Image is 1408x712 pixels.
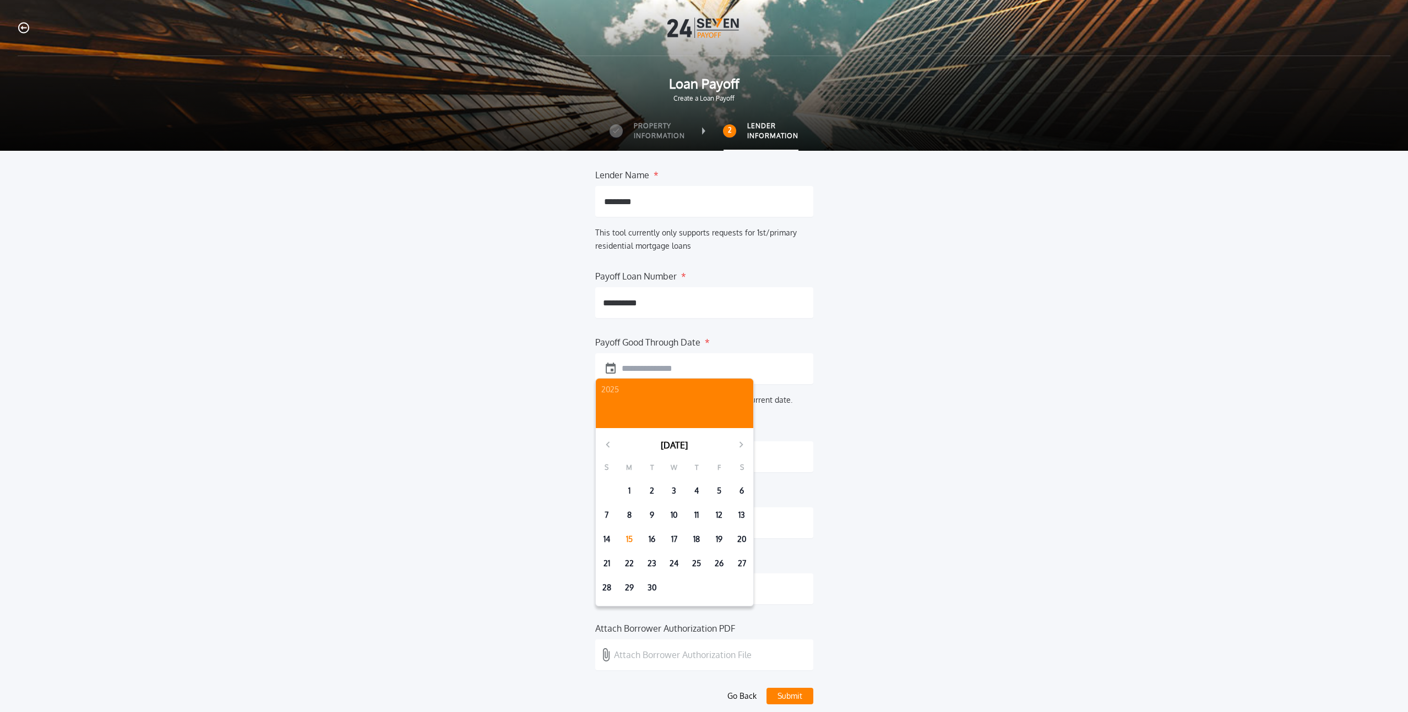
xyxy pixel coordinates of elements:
time: 12 [716,510,722,521]
button: 30 [643,579,661,596]
button: 21 [598,555,616,572]
p: [DATE] [661,439,688,452]
label: Payoff Loan Number [595,270,677,278]
div: M [618,461,640,474]
time: 22 [625,558,634,569]
h2: 2 [728,126,732,135]
time: 10 [671,510,677,521]
div: F [708,461,731,474]
label: This tool currently only supports requests for 1st/primary residential mortgage loans [595,228,797,250]
button: 3 [665,482,683,500]
button: 22 [621,555,638,572]
button: 15 [621,530,638,548]
button: 20 [733,530,751,548]
button: 5 [710,482,728,500]
time: 24 [670,558,678,569]
time: 1 [628,485,630,496]
p: 2025 [601,384,748,395]
label: Attach Borrower Authorization PDF [595,622,735,631]
button: 11 [688,506,705,524]
button: 17 [665,530,683,548]
div: S [596,461,618,474]
time: 27 [738,558,746,569]
label: Lender Information [747,121,798,141]
button: 25 [688,555,705,572]
time: 26 [715,558,724,569]
time: 8 [627,510,632,521]
div: W [663,461,686,474]
time: 30 [648,582,656,593]
time: 23 [648,558,656,569]
button: 14 [598,530,616,548]
time: 3 [672,485,676,496]
img: Logo [667,18,741,38]
time: 15 [626,534,633,545]
span: Create a Loan Payoff [18,94,1390,103]
button: 6 [733,482,751,500]
time: 28 [602,582,611,593]
time: 5 [717,485,721,496]
time: 19 [716,534,722,545]
span: Loan Payoff [18,74,1390,94]
button: 7 [598,506,616,524]
button: Submit [766,688,813,704]
div: T [686,461,708,474]
label: Lender Name [595,168,649,177]
time: 25 [692,558,701,569]
button: 9 [643,506,661,524]
time: 16 [649,534,655,545]
button: 2 [643,482,661,500]
time: 14 [604,534,610,545]
label: Property Information [634,121,685,141]
button: 28 [598,579,616,596]
time: 18 [693,534,700,545]
button: 19 [710,530,728,548]
time: 7 [605,510,608,521]
time: 21 [604,558,610,569]
button: 27 [733,555,751,572]
button: 26 [710,555,728,572]
time: 2 [650,485,654,496]
button: 10 [665,506,683,524]
button: 1 [621,482,638,500]
button: 8 [621,506,638,524]
button: 29 [621,579,638,596]
time: 6 [740,485,744,496]
time: 4 [694,485,699,496]
time: 20 [737,534,746,545]
button: 24 [665,555,683,572]
button: 4 [688,482,705,500]
button: Go Back [723,688,761,704]
button: 13 [733,506,751,524]
button: 23 [643,555,661,572]
button: 12 [710,506,728,524]
button: 16 [643,530,661,548]
time: 11 [694,510,699,521]
time: 29 [625,582,634,593]
div: S [731,461,753,474]
time: 17 [671,534,677,545]
time: 13 [738,510,745,521]
time: 9 [650,510,654,521]
label: Payoff Good Through Date [595,336,700,344]
button: 18 [688,530,705,548]
p: Attach Borrower Authorization File [614,648,752,661]
div: T [640,461,663,474]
